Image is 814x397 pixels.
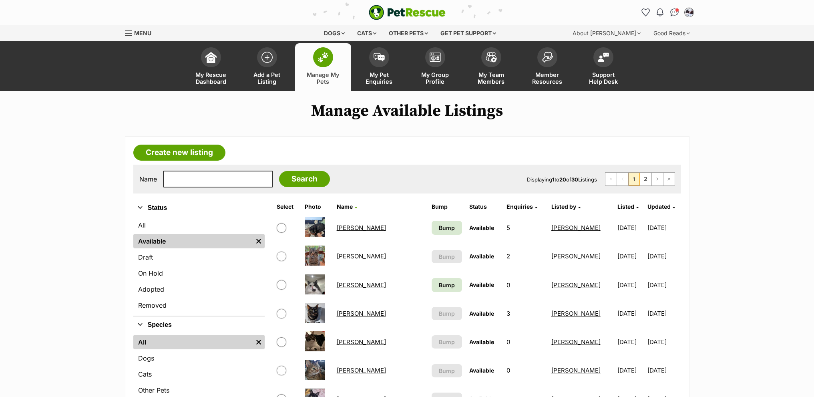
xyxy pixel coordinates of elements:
[183,43,239,91] a: My Rescue Dashboard
[647,357,680,384] td: [DATE]
[469,224,494,231] span: Available
[134,30,151,36] span: Menu
[439,309,455,318] span: Bump
[551,203,581,210] a: Listed by
[575,43,631,91] a: Support Help Desk
[369,5,446,20] img: logo-e224e6f780fb5917bec1dbf3a21bbac754714ae5b6737aabdf751b685950b380.svg
[125,25,157,40] a: Menu
[432,250,462,263] button: Bump
[253,234,265,248] a: Remove filter
[318,52,329,62] img: manage-my-pets-icon-02211641906a0b7f246fdf0571729dbe1e7629f14944591b6c1af311fb30b64b.svg
[133,367,265,381] a: Cats
[361,71,397,85] span: My Pet Enquiries
[374,53,385,62] img: pet-enquiries-icon-7e3ad2cf08bfb03b45e93fb7055b45f3efa6380592205ae92323e6603595dc1f.svg
[503,357,547,384] td: 0
[337,310,386,317] a: [PERSON_NAME]
[432,278,462,292] a: Bump
[629,173,640,185] span: Page 1
[337,252,386,260] a: [PERSON_NAME]
[559,176,566,183] strong: 20
[670,8,679,16] img: chat-41dd97257d64d25036548639549fe6c8038ab92f7586957e7f3b1b290dea8141.svg
[652,173,663,185] a: Next page
[352,25,382,41] div: Cats
[614,357,647,384] td: [DATE]
[503,242,547,270] td: 2
[605,173,617,185] span: First page
[318,25,350,41] div: Dogs
[133,320,265,330] button: Species
[663,173,675,185] a: Last page
[571,176,578,183] strong: 30
[253,335,265,349] a: Remove filter
[551,224,601,232] a: [PERSON_NAME]
[469,339,494,345] span: Available
[432,307,462,320] button: Bump
[551,338,601,346] a: [PERSON_NAME]
[133,282,265,296] a: Adopted
[305,246,325,266] img: Archie
[617,203,639,210] a: Listed
[463,43,519,91] a: My Team Members
[133,216,265,316] div: Status
[305,217,325,237] img: Amy
[551,367,601,374] a: [PERSON_NAME]
[503,214,547,242] td: 5
[133,250,265,264] a: Draft
[657,8,663,16] img: notifications-46538b983faf8c2785f20acdc204bb7945ddae34d4c08c2a6579f10ce5e182be.svg
[469,253,494,260] span: Available
[139,175,157,183] label: Name
[337,203,357,210] a: Name
[503,271,547,299] td: 0
[261,52,273,63] img: add-pet-listing-icon-0afa8454b4691262ce3f59096e99ab1cd57d4a30225e0717b998d2c9b9846f56.svg
[469,367,494,374] span: Available
[133,351,265,365] a: Dogs
[647,271,680,299] td: [DATE]
[469,310,494,317] span: Available
[654,6,667,19] button: Notifications
[551,310,601,317] a: [PERSON_NAME]
[551,281,601,289] a: [PERSON_NAME]
[439,224,455,232] span: Bump
[435,25,502,41] div: Get pet support
[683,6,695,19] button: My account
[527,176,597,183] span: Displaying to of Listings
[551,203,576,210] span: Listed by
[614,242,647,270] td: [DATE]
[439,281,455,289] span: Bump
[133,266,265,280] a: On Hold
[369,5,446,20] a: PetRescue
[486,52,497,62] img: team-members-icon-5396bd8760b3fe7c0b43da4ab00e1e3bb1a5d9ba89233759b79545d2d3fc5d0d.svg
[133,335,253,349] a: All
[337,367,386,374] a: [PERSON_NAME]
[614,271,647,299] td: [DATE]
[469,281,494,288] span: Available
[605,172,675,186] nav: Pagination
[439,338,455,346] span: Bump
[439,252,455,261] span: Bump
[279,171,330,187] input: Search
[295,43,351,91] a: Manage My Pets
[430,52,441,62] img: group-profile-icon-3fa3cf56718a62981997c0bc7e787c4b2cf8bcc04b72c1350f741eb67cf2f40e.svg
[503,300,547,327] td: 3
[647,328,680,356] td: [DATE]
[647,242,680,270] td: [DATE]
[640,173,651,185] a: Page 2
[133,145,225,161] a: Create new listing
[432,364,462,377] button: Bump
[473,71,509,85] span: My Team Members
[428,200,465,213] th: Bump
[506,203,533,210] span: translation missing: en.admin.listings.index.attributes.enquiries
[417,71,453,85] span: My Group Profile
[551,252,601,260] a: [PERSON_NAME]
[567,25,646,41] div: About [PERSON_NAME]
[617,173,628,185] span: Previous page
[647,300,680,327] td: [DATE]
[301,200,333,213] th: Photo
[647,203,675,210] a: Updated
[407,43,463,91] a: My Group Profile
[205,52,217,63] img: dashboard-icon-eb2f2d2d3e046f16d808141f083e7271f6b2e854fb5c12c21221c1fb7104beca.svg
[519,43,575,91] a: Member Resources
[529,71,565,85] span: Member Resources
[598,52,609,62] img: help-desk-icon-fdf02630f3aa405de69fd3d07c3f3aa587a6932b1a1747fa1d2bba05be0121f9.svg
[133,218,265,232] a: All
